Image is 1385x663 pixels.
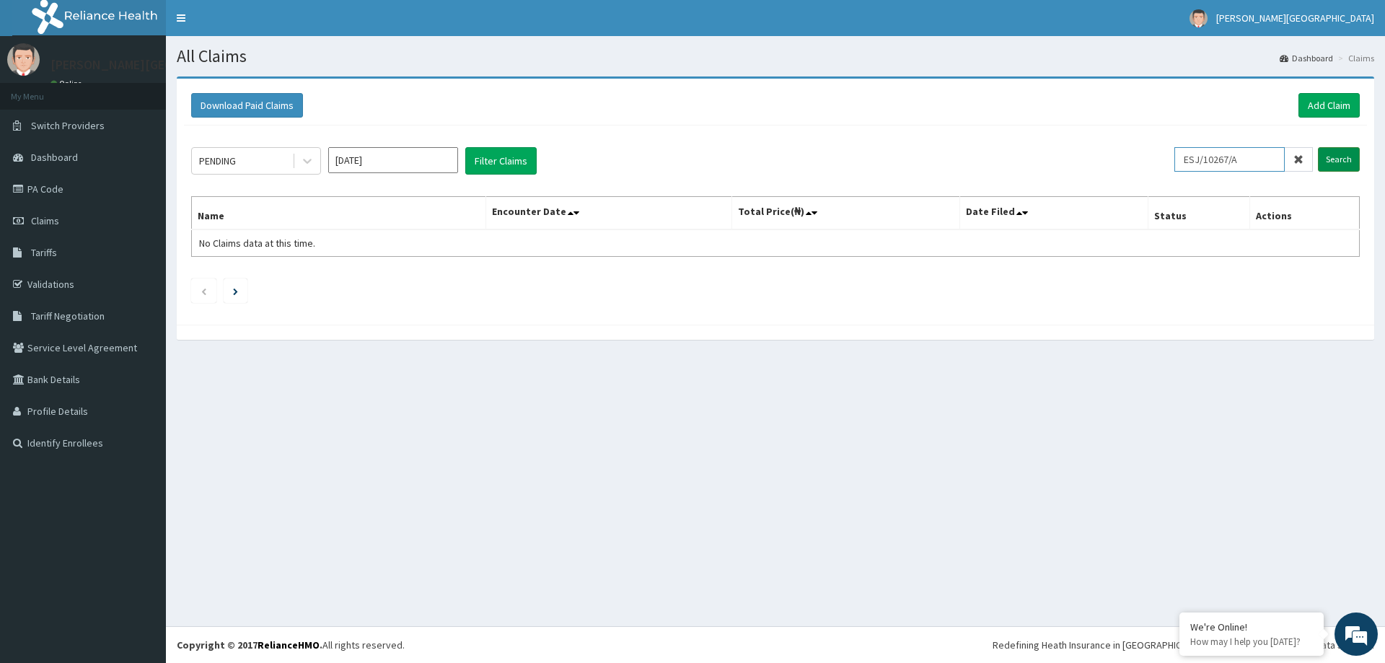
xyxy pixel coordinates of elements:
[201,284,207,297] a: Previous page
[485,197,731,230] th: Encounter Date
[1190,636,1313,648] p: How may I help you today?
[166,626,1385,663] footer: All rights reserved.
[1335,52,1374,64] li: Claims
[177,47,1374,66] h1: All Claims
[31,119,105,132] span: Switch Providers
[959,197,1148,230] th: Date Filed
[75,81,242,100] div: Chat with us now
[31,309,105,322] span: Tariff Negotiation
[84,182,199,328] span: We're online!
[31,151,78,164] span: Dashboard
[50,79,85,89] a: Online
[7,43,40,76] img: User Image
[1190,620,1313,633] div: We're Online!
[1190,9,1208,27] img: User Image
[1249,197,1359,230] th: Actions
[199,154,236,168] div: PENDING
[731,197,959,230] th: Total Price(₦)
[465,147,537,175] button: Filter Claims
[177,638,322,651] strong: Copyright © 2017 .
[237,7,271,42] div: Minimize live chat window
[50,58,264,71] p: [PERSON_NAME][GEOGRAPHIC_DATA]
[191,93,303,118] button: Download Paid Claims
[1216,12,1374,25] span: [PERSON_NAME][GEOGRAPHIC_DATA]
[1298,93,1360,118] a: Add Claim
[1174,147,1285,172] input: Search by HMO ID
[1280,52,1333,64] a: Dashboard
[258,638,320,651] a: RelianceHMO
[192,197,486,230] th: Name
[31,214,59,227] span: Claims
[7,394,275,444] textarea: Type your message and hit 'Enter'
[199,237,315,250] span: No Claims data at this time.
[27,72,58,108] img: d_794563401_company_1708531726252_794563401
[1318,147,1360,172] input: Search
[1148,197,1249,230] th: Status
[328,147,458,173] input: Select Month and Year
[993,638,1374,652] div: Redefining Heath Insurance in [GEOGRAPHIC_DATA] using Telemedicine and Data Science!
[31,246,57,259] span: Tariffs
[233,284,238,297] a: Next page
